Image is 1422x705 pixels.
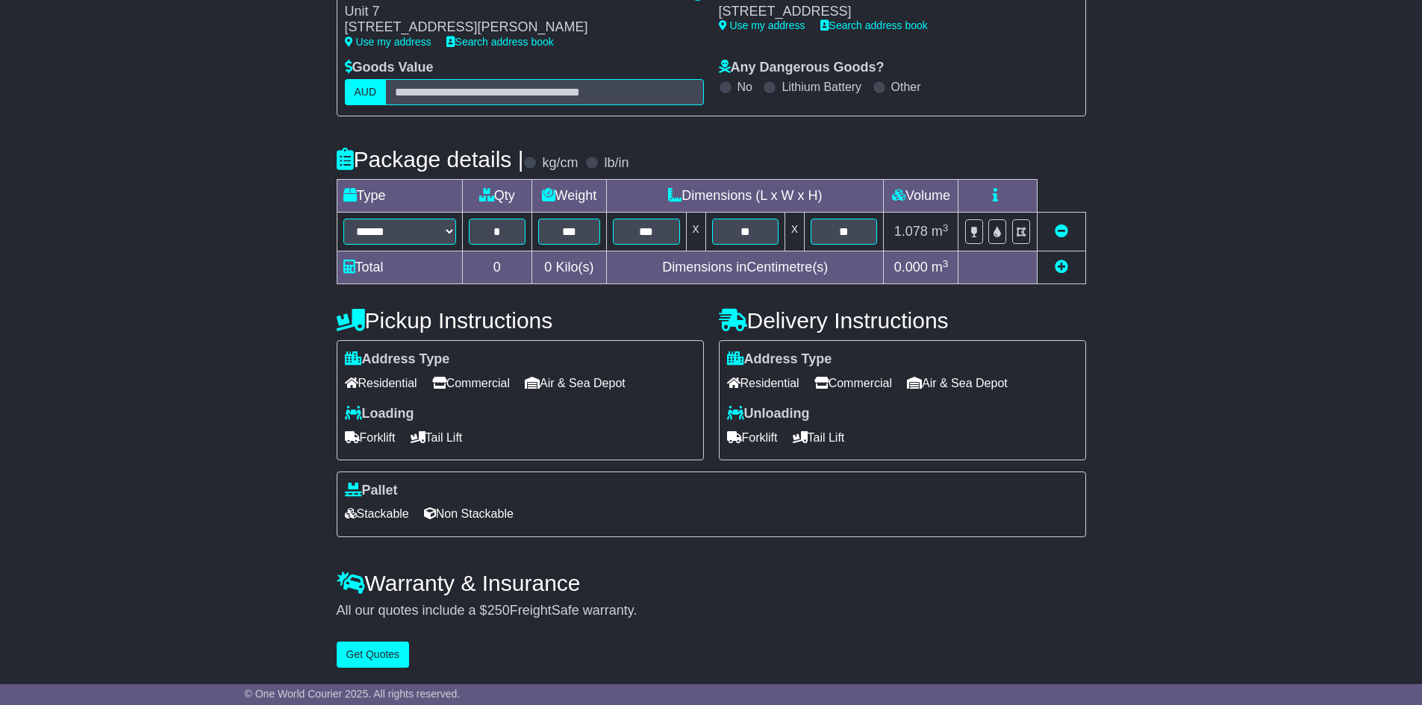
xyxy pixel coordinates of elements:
span: Stackable [345,502,409,525]
h4: Warranty & Insurance [337,571,1086,595]
span: Air & Sea Depot [525,372,626,395]
span: Residential [345,372,417,395]
div: All our quotes include a $ FreightSafe warranty. [337,603,1086,619]
label: Address Type [727,351,832,368]
td: Type [337,180,462,213]
td: Dimensions in Centimetre(s) [607,251,884,284]
label: Any Dangerous Goods? [719,60,885,76]
a: Add new item [1055,260,1068,275]
h4: Pickup Instructions [337,308,704,333]
sup: 3 [943,222,949,234]
label: kg/cm [542,155,578,172]
span: Commercial [814,372,892,395]
span: 0.000 [894,260,928,275]
span: Forklift [727,426,778,449]
button: Get Quotes [337,642,410,668]
label: AUD [345,79,387,105]
sup: 3 [943,258,949,269]
a: Search address book [446,36,554,48]
span: 0 [544,260,552,275]
a: Use my address [345,36,431,48]
label: Address Type [345,351,450,368]
span: m [932,224,949,239]
a: Search address book [820,19,928,31]
label: Other [891,80,921,94]
td: 0 [462,251,531,284]
td: Weight [531,180,607,213]
span: © One World Courier 2025. All rights reserved. [245,688,461,700]
label: No [737,80,752,94]
span: Tail Lift [411,426,463,449]
span: Residential [727,372,799,395]
label: Pallet [345,483,398,499]
label: Goods Value [345,60,434,76]
td: Kilo(s) [531,251,607,284]
div: [STREET_ADDRESS] [719,4,1063,20]
td: Qty [462,180,531,213]
td: x [686,213,705,251]
span: Tail Lift [793,426,845,449]
span: m [932,260,949,275]
a: Remove this item [1055,224,1068,239]
span: 250 [487,603,510,618]
td: Dimensions (L x W x H) [607,180,884,213]
span: Forklift [345,426,396,449]
div: [STREET_ADDRESS][PERSON_NAME] [345,19,676,36]
label: Loading [345,406,414,422]
label: lb/in [604,155,629,172]
span: Air & Sea Depot [907,372,1008,395]
label: Lithium Battery [782,80,861,94]
h4: Package details | [337,147,524,172]
td: x [785,213,805,251]
span: Commercial [432,372,510,395]
h4: Delivery Instructions [719,308,1086,333]
label: Unloading [727,406,810,422]
span: Non Stackable [424,502,514,525]
td: Volume [884,180,958,213]
span: 1.078 [894,224,928,239]
div: Unit 7 [345,4,676,20]
td: Total [337,251,462,284]
a: Use my address [719,19,805,31]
